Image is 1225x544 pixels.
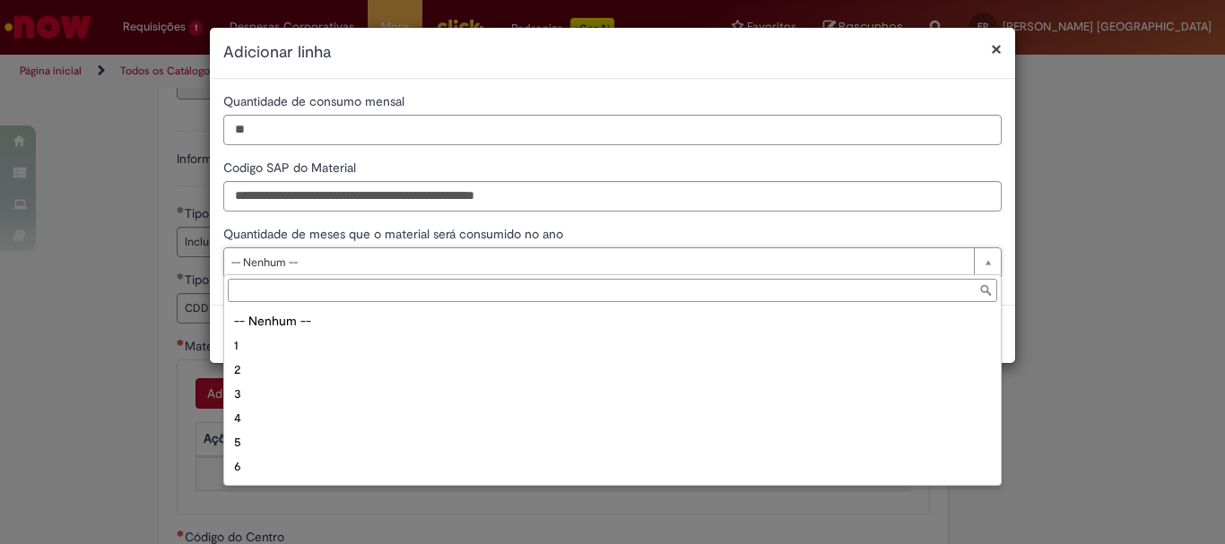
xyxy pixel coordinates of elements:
div: 1 [228,333,997,358]
ul: Quantidade de meses que o material será consumido no ano [224,306,1001,485]
div: 3 [228,382,997,406]
div: 2 [228,358,997,382]
div: 5 [228,430,997,454]
div: 4 [228,406,997,430]
div: -- Nenhum -- [228,309,997,333]
div: 7 [228,479,997,503]
div: 6 [228,454,997,479]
